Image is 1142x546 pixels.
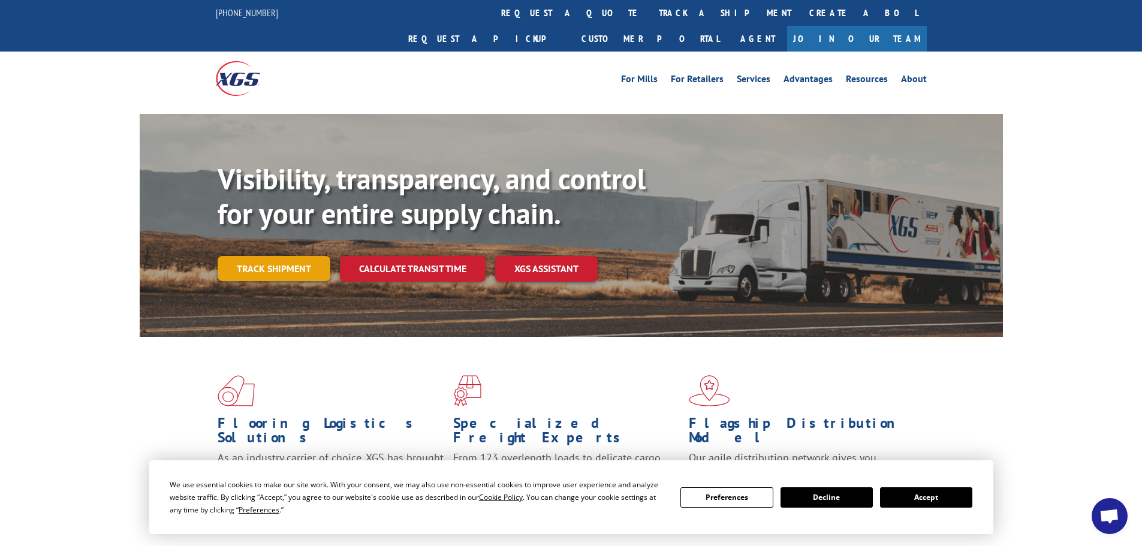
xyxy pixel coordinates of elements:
a: Calculate transit time [340,256,486,282]
a: Resources [846,74,888,88]
a: XGS ASSISTANT [495,256,598,282]
span: Cookie Policy [479,492,523,502]
button: Decline [781,487,873,508]
a: Join Our Team [787,26,927,52]
b: Visibility, transparency, and control for your entire supply chain. [218,160,646,232]
a: About [901,74,927,88]
span: Preferences [239,505,279,515]
p: From 123 overlength loads to delicate cargo, our experienced staff knows the best way to move you... [453,451,680,504]
a: Request a pickup [399,26,572,52]
a: For Mills [621,74,658,88]
a: Customer Portal [572,26,728,52]
h1: Specialized Freight Experts [453,416,680,451]
h1: Flooring Logistics Solutions [218,416,444,451]
img: xgs-icon-focused-on-flooring-red [453,375,481,406]
div: Cookie Consent Prompt [149,460,993,534]
span: As an industry carrier of choice, XGS has brought innovation and dedication to flooring logistics... [218,451,444,493]
a: [PHONE_NUMBER] [216,7,278,19]
img: xgs-icon-total-supply-chain-intelligence-red [218,375,255,406]
a: Open chat [1092,498,1128,534]
a: For Retailers [671,74,724,88]
button: Accept [880,487,972,508]
img: xgs-icon-flagship-distribution-model-red [689,375,730,406]
a: Agent [728,26,787,52]
span: Our agile distribution network gives you nationwide inventory management on demand. [689,451,909,479]
a: Services [737,74,770,88]
h1: Flagship Distribution Model [689,416,915,451]
button: Preferences [680,487,773,508]
div: We use essential cookies to make our site work. With your consent, we may also use non-essential ... [170,478,666,516]
a: Track shipment [218,256,330,281]
a: Advantages [784,74,833,88]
